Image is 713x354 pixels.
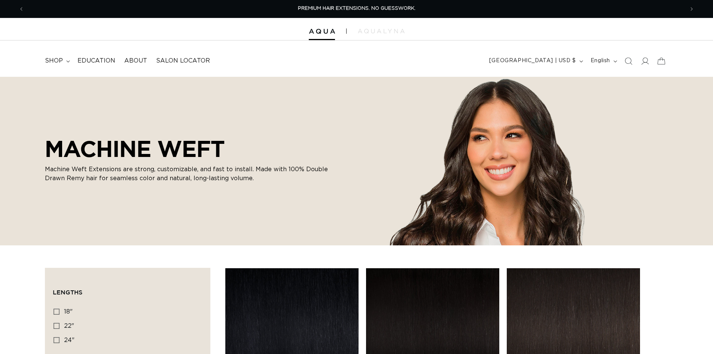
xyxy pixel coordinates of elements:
[13,2,30,16] button: Previous announcement
[489,57,576,65] span: [GEOGRAPHIC_DATA] | USD $
[298,6,415,11] span: PREMIUM HAIR EXTENSIONS. NO GUESSWORK.
[683,2,700,16] button: Next announcement
[309,29,335,34] img: Aqua Hair Extensions
[586,54,620,68] button: English
[77,57,115,65] span: Education
[53,276,202,303] summary: Lengths (0 selected)
[53,289,82,296] span: Lengths
[358,29,405,33] img: aqualyna.com
[156,57,210,65] span: Salon Locator
[124,57,147,65] span: About
[45,57,63,65] span: shop
[40,52,73,69] summary: shop
[591,57,610,65] span: English
[64,309,73,315] span: 18"
[485,54,586,68] button: [GEOGRAPHIC_DATA] | USD $
[45,136,329,162] h2: MACHINE WEFT
[620,53,637,69] summary: Search
[120,52,152,69] a: About
[64,337,74,343] span: 24"
[45,165,329,183] p: Machine Weft Extensions are strong, customizable, and fast to install. Made with 100% Double Draw...
[152,52,214,69] a: Salon Locator
[64,323,74,329] span: 22"
[73,52,120,69] a: Education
